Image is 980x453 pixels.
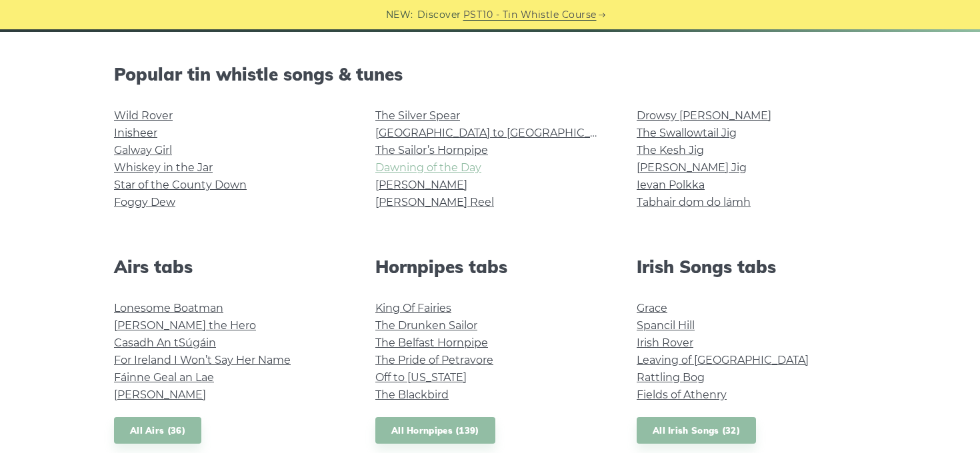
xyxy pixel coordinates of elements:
[637,371,705,384] a: Rattling Bog
[417,7,461,23] span: Discover
[375,109,460,122] a: The Silver Spear
[463,7,597,23] a: PST10 - Tin Whistle Course
[114,179,247,191] a: Star of the County Down
[637,144,704,157] a: The Kesh Jig
[114,144,172,157] a: Galway Girl
[375,354,493,366] a: The Pride of Petravore
[637,127,737,139] a: The Swallowtail Jig
[637,109,771,122] a: Drowsy [PERSON_NAME]
[375,319,477,332] a: The Drunken Sailor
[114,109,173,122] a: Wild Rover
[637,256,866,277] h2: Irish Songs tabs
[375,127,621,139] a: [GEOGRAPHIC_DATA] to [GEOGRAPHIC_DATA]
[375,388,449,401] a: The Blackbird
[114,64,866,85] h2: Popular tin whistle songs & tunes
[637,179,705,191] a: Ievan Polkka
[375,256,605,277] h2: Hornpipes tabs
[375,417,495,444] a: All Hornpipes (139)
[114,127,157,139] a: Inisheer
[637,354,809,366] a: Leaving of [GEOGRAPHIC_DATA]
[637,196,751,209] a: Tabhair dom do lámh
[375,371,467,384] a: Off to [US_STATE]
[637,417,756,444] a: All Irish Songs (32)
[637,336,693,349] a: Irish Rover
[114,354,291,366] a: For Ireland I Won’t Say Her Name
[375,196,494,209] a: [PERSON_NAME] Reel
[637,319,695,332] a: Spancil Hill
[375,302,451,314] a: King Of Fairies
[114,417,201,444] a: All Airs (36)
[375,161,481,174] a: Dawning of the Day
[114,388,206,401] a: [PERSON_NAME]
[375,144,488,157] a: The Sailor’s Hornpipe
[114,302,223,314] a: Lonesome Boatman
[637,388,727,401] a: Fields of Athenry
[114,161,213,174] a: Whiskey in the Jar
[375,179,467,191] a: [PERSON_NAME]
[114,319,256,332] a: [PERSON_NAME] the Hero
[114,256,343,277] h2: Airs tabs
[114,371,214,384] a: Fáinne Geal an Lae
[114,336,216,349] a: Casadh An tSúgáin
[375,336,488,349] a: The Belfast Hornpipe
[637,302,667,314] a: Grace
[637,161,747,174] a: [PERSON_NAME] Jig
[386,7,413,23] span: NEW:
[114,196,175,209] a: Foggy Dew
